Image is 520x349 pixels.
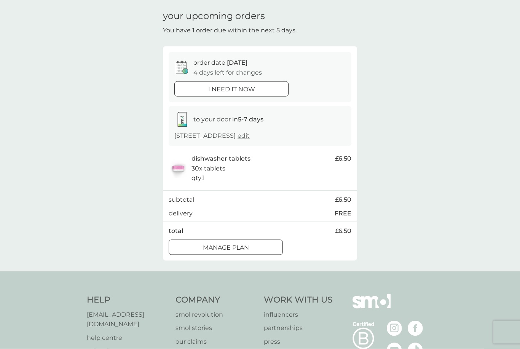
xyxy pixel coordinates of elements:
[169,240,283,255] button: Manage plan
[169,195,194,205] p: subtotal
[208,84,255,94] p: i need it now
[174,81,289,97] button: i need it now
[175,323,257,333] a: smol stories
[163,11,265,22] h1: your upcoming orders
[264,310,333,320] a: influencers
[193,68,262,78] p: 4 days left for changes
[175,310,257,320] a: smol revolution
[203,243,249,253] p: Manage plan
[191,173,205,183] p: qty : 1
[335,154,351,164] span: £6.50
[387,321,402,336] img: visit the smol Instagram page
[353,294,391,320] img: smol
[193,116,263,123] span: to your door in
[191,154,250,164] p: dishwasher tablets
[264,323,333,333] a: partnerships
[87,294,168,306] h4: Help
[238,116,263,123] strong: 5-7 days
[191,164,225,174] p: 30x tablets
[264,294,333,306] h4: Work With Us
[163,25,297,35] p: You have 1 order due within the next 5 days.
[335,226,351,236] span: £6.50
[335,195,351,205] span: £6.50
[175,294,257,306] h4: Company
[227,59,247,66] span: [DATE]
[174,131,250,141] p: [STREET_ADDRESS]
[87,310,168,329] a: [EMAIL_ADDRESS][DOMAIN_NAME]
[169,226,183,236] p: total
[175,337,257,347] a: our claims
[335,209,351,218] p: FREE
[238,132,250,139] a: edit
[169,209,193,218] p: delivery
[264,337,333,347] a: press
[87,333,168,343] a: help centre
[408,321,423,336] img: visit the smol Facebook page
[193,58,247,68] p: order date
